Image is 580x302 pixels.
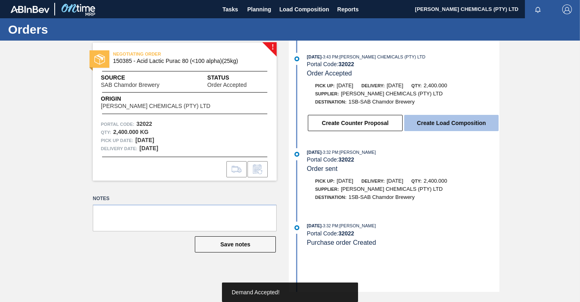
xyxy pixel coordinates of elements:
[247,4,271,14] span: Planning
[412,83,422,88] span: Qty:
[348,99,414,105] span: 1SB-SAB Chamdor Brewery
[338,230,354,237] strong: 32022
[101,73,184,82] span: Source
[195,236,276,252] button: Save notes
[307,70,352,77] span: Order Accepted
[315,195,346,200] span: Destination:
[322,224,338,228] span: - 3:32 PM
[279,4,329,14] span: Load Composition
[232,289,279,296] span: Demand Accepted!
[101,145,137,153] span: Delivery Date:
[207,73,269,82] span: Status
[337,4,359,14] span: Reports
[315,83,335,88] span: Pick up:
[404,115,499,131] button: Create Load Composition
[294,225,299,230] img: atual
[361,83,384,88] span: Delivery:
[207,82,247,88] span: Order Accepted
[307,54,322,59] span: [DATE]
[222,4,239,14] span: Tasks
[307,61,499,67] div: Portal Code:
[93,193,277,205] label: Notes
[338,156,354,163] strong: 32022
[307,239,376,246] span: Purchase order Created
[139,145,158,151] strong: [DATE]
[307,165,338,172] span: Order sent
[424,178,447,184] span: 2,400.000
[94,54,105,65] img: status
[8,25,152,34] h1: Orders
[387,178,403,184] span: [DATE]
[226,161,247,177] div: Go to Load Composition
[424,82,447,88] span: 2,400.000
[341,91,443,97] span: [PERSON_NAME] CHEMICALS (PTY) LTD
[247,161,268,177] div: Inform order change
[101,120,134,128] span: Portal Code:
[113,129,148,135] strong: 2,400.000 KG
[101,82,160,88] span: SAB Chamdor Brewery
[294,56,299,61] img: atual
[322,55,338,59] span: - 3:43 PM
[135,137,154,143] strong: [DATE]
[348,194,414,200] span: 1SB-SAB Chamdor Brewery
[412,179,422,183] span: Qty:
[101,128,111,136] span: Qty :
[315,91,339,96] span: Supplier:
[307,230,499,237] div: Portal Code:
[101,103,210,109] span: [PERSON_NAME] CHEMICALS (PTY) LTD
[113,50,226,58] span: NEGOTIATING ORDER
[308,115,403,131] button: Create Counter Proposal
[11,6,49,13] img: TNhmsLtSVTkK8tSr43FrP2fwEKptu5GPRR3wAAAABJRU5ErkJggg==
[338,54,426,59] span: : [PERSON_NAME] CHEMICALS (PTY) LTD
[338,61,354,67] strong: 32022
[113,58,260,64] span: 150385 - Acid Lactic Purac 80 (<100 alpha)(25kg)
[338,223,376,228] span: : [PERSON_NAME]
[338,150,376,155] span: : [PERSON_NAME]
[315,99,346,104] span: Destination:
[337,82,353,88] span: [DATE]
[307,223,322,228] span: [DATE]
[101,95,230,103] span: Origin
[294,152,299,157] img: atual
[562,4,572,14] img: Logout
[307,150,322,155] span: [DATE]
[341,186,443,192] span: [PERSON_NAME] CHEMICALS (PTY) LTD
[101,136,133,145] span: Pick up Date:
[337,178,353,184] span: [DATE]
[315,187,339,192] span: Supplier:
[361,179,384,183] span: Delivery:
[315,179,335,183] span: Pick up:
[387,82,403,88] span: [DATE]
[322,150,338,155] span: - 3:32 PM
[525,4,551,15] button: Notifications
[136,121,152,127] strong: 32022
[307,156,499,163] div: Portal Code:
